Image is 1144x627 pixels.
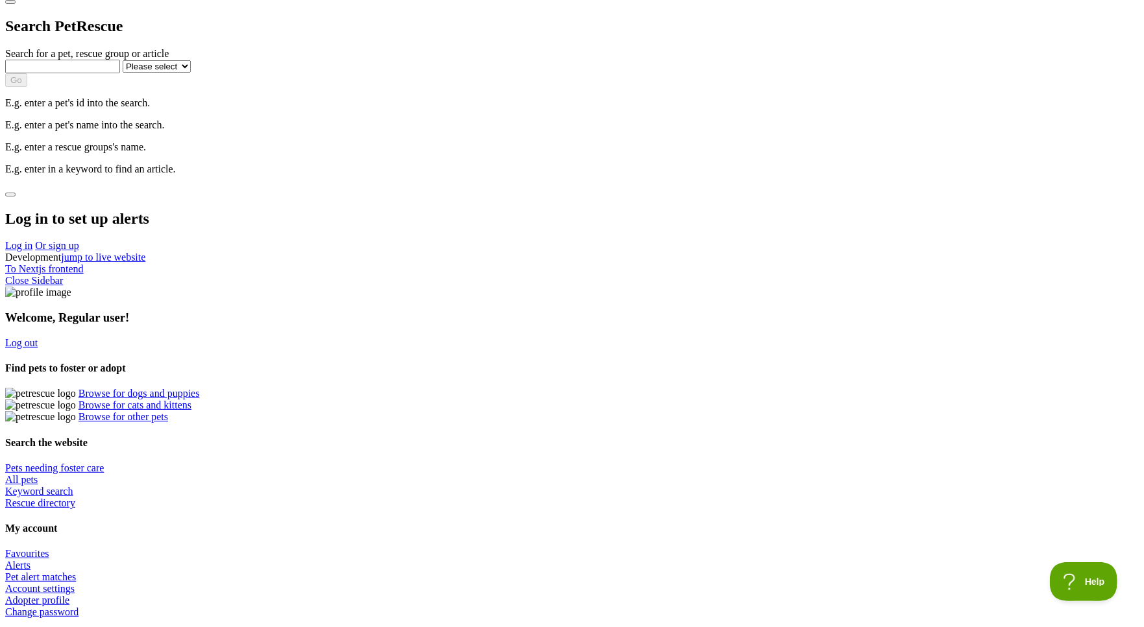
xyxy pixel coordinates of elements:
a: Favourites [5,548,49,559]
label: Search for a pet, rescue group or article [5,48,169,59]
a: Keyword search [5,486,73,497]
img: petrescue logo [5,411,76,423]
h2: Search PetRescue [5,18,1139,35]
button: Go [5,73,27,87]
a: Adopter profile [5,595,69,606]
a: Alerts [5,560,30,571]
p: E.g. enter a pet's name into the search. [5,119,1139,131]
img: petrescue logo [5,399,76,411]
div: Dialog Window - Close (Press escape to close) [5,185,1139,252]
a: Log in [5,240,32,251]
img: profile image [5,287,71,298]
a: Browse for other pets [79,411,168,422]
h2: Log in to set up alerts [5,210,1139,228]
a: Rescue directory [5,497,75,508]
p: E.g. enter a pet's id into the search. [5,97,1139,109]
h4: Search the website [5,437,1139,449]
a: Close Sidebar [5,275,63,286]
h4: My account [5,523,1139,534]
p: E.g. enter in a keyword to find an article. [5,163,1139,175]
a: jump to live website [61,252,145,263]
a: Account settings [5,583,75,594]
a: Or sign up [35,240,79,251]
a: To Nextjs frontend [5,263,84,274]
button: close [5,193,16,196]
h4: Find pets to foster or adopt [5,362,1139,374]
a: Pet alert matches [5,571,76,582]
a: Browse for cats and kittens [79,399,191,410]
img: petrescue logo [5,388,76,399]
p: E.g. enter a rescue groups's name. [5,141,1139,153]
iframe: Help Scout Beacon - Open [1050,562,1118,601]
a: Change password [5,606,79,617]
a: All pets [5,474,38,485]
div: Development [5,252,1139,263]
h3: Welcome, Regular user! [5,311,1139,325]
a: Pets needing foster care [5,462,104,473]
a: Log out [5,337,38,348]
a: Browse for dogs and puppies [79,388,200,399]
